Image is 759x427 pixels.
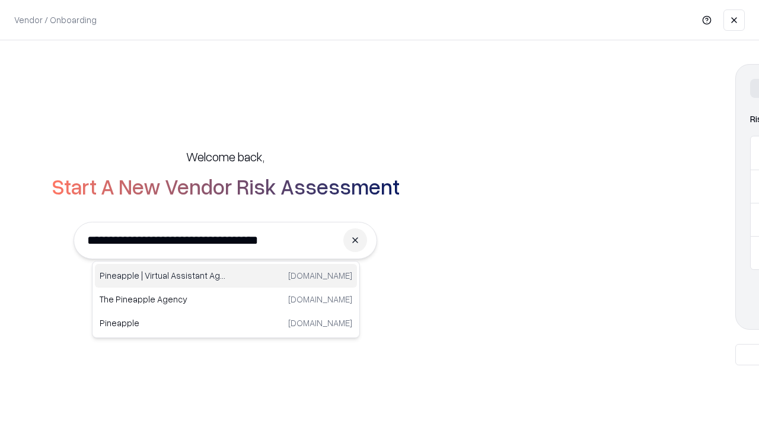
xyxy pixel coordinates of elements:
[92,261,360,338] div: Suggestions
[288,293,352,305] p: [DOMAIN_NAME]
[100,293,226,305] p: The Pineapple Agency
[186,148,264,165] h5: Welcome back,
[100,269,226,282] p: Pineapple | Virtual Assistant Agency
[288,317,352,329] p: [DOMAIN_NAME]
[288,269,352,282] p: [DOMAIN_NAME]
[100,317,226,329] p: Pineapple
[52,174,400,198] h2: Start A New Vendor Risk Assessment
[14,14,97,26] p: Vendor / Onboarding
